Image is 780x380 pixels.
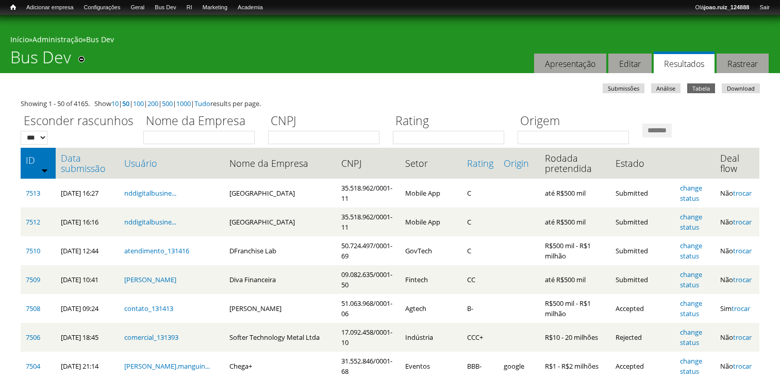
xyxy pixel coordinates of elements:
[79,3,126,13] a: Configurações
[733,217,752,227] a: trocar
[26,333,40,342] a: 7506
[56,236,120,265] td: [DATE] 12:44
[56,323,120,352] td: [DATE] 18:45
[462,208,499,236] td: C
[687,83,715,93] a: Tabela
[143,112,261,131] label: Nome da Empresa
[224,148,336,179] th: Nome da Empresa
[400,294,462,323] td: Agtech
[610,208,674,236] td: Submitted
[268,112,386,131] label: CNPJ
[462,265,499,294] td: CC
[610,265,674,294] td: Submitted
[462,236,499,265] td: C
[181,3,197,13] a: RI
[10,34,29,44] a: Início
[754,3,775,13] a: Sair
[224,208,336,236] td: [GEOGRAPHIC_DATA]
[400,236,462,265] td: GovTech
[133,99,144,108] a: 100
[680,183,702,203] a: change status
[610,148,674,179] th: Estado
[732,304,750,313] a: trocar
[336,323,400,352] td: 17.092.458/0001-10
[540,148,610,179] th: Rodada pretendida
[336,179,400,208] td: 35.518.962/0001-11
[690,3,754,13] a: Olájoao.ruiz_124888
[124,158,219,168] a: Usuário
[21,3,79,13] a: Adicionar empresa
[715,148,759,179] th: Deal flow
[610,236,674,265] td: Submitted
[10,34,770,47] div: » »
[610,294,674,323] td: Accepted
[540,265,610,294] td: até R$500 mil
[26,361,40,371] a: 7504
[56,294,120,323] td: [DATE] 09:24
[147,99,158,108] a: 200
[680,299,702,318] a: change status
[467,158,493,168] a: Rating
[603,83,644,93] a: Submissões
[336,148,400,179] th: CNPJ
[336,208,400,236] td: 35.518.962/0001-11
[462,323,499,352] td: CCC+
[224,265,336,294] td: Diva Financeira
[462,294,499,323] td: B-
[733,361,752,371] a: trocar
[462,179,499,208] td: C
[124,188,176,198] a: nddigitalbusine...
[680,241,702,261] a: change status
[680,356,702,376] a: change status
[26,246,40,255] a: 7510
[21,98,759,109] div: Showing 1 - 50 of 4165. Show | | | | | | results per page.
[733,188,752,198] a: trocar
[654,51,715,74] a: Resultados
[540,179,610,208] td: até R$500 mil
[540,208,610,236] td: até R$500 mil
[336,265,400,294] td: 09.082.635/0001-50
[336,294,400,323] td: 51.063.968/0001-06
[224,236,336,265] td: DFranchise Lab
[26,217,40,227] a: 7512
[715,179,759,208] td: Não
[722,83,760,93] a: Download
[400,208,462,236] td: Mobile App
[56,265,120,294] td: [DATE] 10:41
[504,158,535,168] a: Origin
[125,3,150,13] a: Geral
[176,99,191,108] a: 1000
[540,294,610,323] td: R$500 mil - R$1 milhão
[610,179,674,208] td: Submitted
[162,99,173,108] a: 500
[518,112,636,131] label: Origem
[610,323,674,352] td: Rejected
[124,361,210,371] a: [PERSON_NAME].manguin...
[124,275,176,284] a: [PERSON_NAME]
[540,323,610,352] td: R$10 - 20 milhões
[224,179,336,208] td: [GEOGRAPHIC_DATA]
[86,34,114,44] a: Bus Dev
[540,236,610,265] td: R$500 mil - R$1 milhão
[10,4,16,11] span: Início
[56,179,120,208] td: [DATE] 16:27
[10,47,71,73] h1: Bus Dev
[715,323,759,352] td: Não
[124,304,173,313] a: contato_131413
[733,275,752,284] a: trocar
[61,153,114,174] a: Data submissão
[224,323,336,352] td: Softer Technology Metal Ltda
[41,167,48,174] img: ordem crescente
[680,270,702,289] a: change status
[534,54,606,74] a: Apresentação
[608,54,652,74] a: Editar
[715,265,759,294] td: Não
[715,208,759,236] td: Não
[733,333,752,342] a: trocar
[32,34,82,44] a: Administração
[26,275,40,284] a: 7509
[26,304,40,313] a: 7508
[197,3,233,13] a: Marketing
[26,155,51,165] a: ID
[111,99,119,108] a: 10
